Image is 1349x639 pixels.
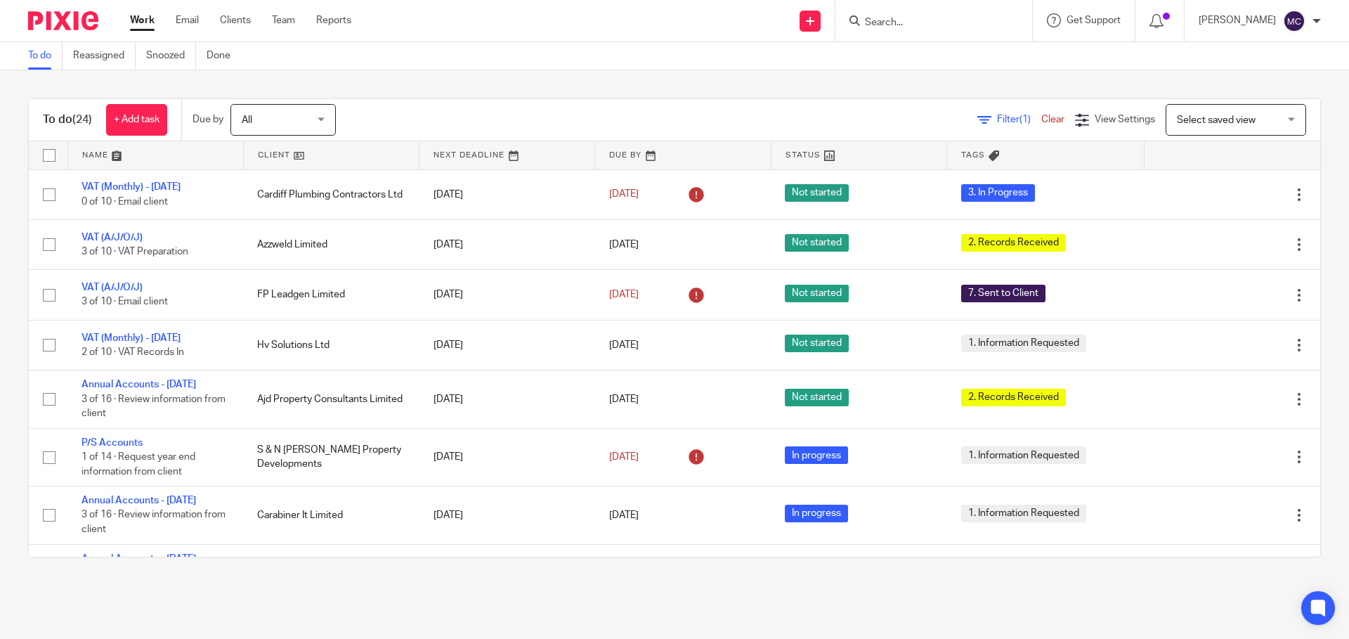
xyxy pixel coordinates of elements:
[609,340,639,350] span: [DATE]
[28,42,63,70] a: To do
[82,283,143,292] a: VAT (A/J/O/J)
[207,42,241,70] a: Done
[130,13,155,27] a: Work
[419,544,595,602] td: [DATE]
[243,270,419,320] td: FP Leadgen Limited
[419,370,595,428] td: [DATE]
[785,335,849,352] span: Not started
[785,285,849,302] span: Not started
[1199,13,1276,27] p: [PERSON_NAME]
[419,219,595,269] td: [DATE]
[82,197,168,207] span: 0 of 10 · Email client
[220,13,251,27] a: Clients
[609,290,639,299] span: [DATE]
[82,438,143,448] a: P/S Accounts
[82,247,188,257] span: 3 of 10 · VAT Preparation
[82,380,196,389] a: Annual Accounts - [DATE]
[82,233,143,243] a: VAT (A/J/O/J)
[609,510,639,520] span: [DATE]
[609,394,639,404] span: [DATE]
[272,13,295,27] a: Team
[419,428,595,486] td: [DATE]
[864,17,990,30] input: Search
[316,13,351,27] a: Reports
[82,554,196,564] a: Annual Accounts - [DATE]
[785,389,849,406] span: Not started
[609,452,639,462] span: [DATE]
[785,446,848,464] span: In progress
[1177,115,1256,125] span: Select saved view
[43,112,92,127] h1: To do
[82,394,226,419] span: 3 of 16 · Review information from client
[193,112,223,127] p: Due by
[419,320,595,370] td: [DATE]
[961,151,985,159] span: Tags
[82,496,196,505] a: Annual Accounts - [DATE]
[82,347,184,357] span: 2 of 10 · VAT Records In
[609,190,639,200] span: [DATE]
[419,169,595,219] td: [DATE]
[82,510,226,535] span: 3 of 16 · Review information from client
[243,219,419,269] td: Azzweld Limited
[1067,15,1121,25] span: Get Support
[82,182,181,192] a: VAT (Monthly) - [DATE]
[106,104,167,136] a: + Add task
[72,114,92,125] span: (24)
[961,234,1066,252] span: 2. Records Received
[997,115,1041,124] span: Filter
[1019,115,1031,124] span: (1)
[785,184,849,202] span: Not started
[28,11,98,30] img: Pixie
[146,42,196,70] a: Snoozed
[243,428,419,486] td: S & N [PERSON_NAME] Property Developments
[1095,115,1155,124] span: View Settings
[961,446,1086,464] span: 1. Information Requested
[243,370,419,428] td: Ajd Property Consultants Limited
[176,13,199,27] a: Email
[242,115,252,125] span: All
[419,270,595,320] td: [DATE]
[1041,115,1064,124] a: Clear
[961,505,1086,522] span: 1. Information Requested
[243,486,419,544] td: Carabiner It Limited
[609,240,639,250] span: [DATE]
[73,42,136,70] a: Reassigned
[961,285,1045,302] span: 7. Sent to Client
[243,169,419,219] td: Cardiff Plumbing Contractors Ltd
[961,389,1066,406] span: 2. Records Received
[82,333,181,343] a: VAT (Monthly) - [DATE]
[961,184,1035,202] span: 3. In Progress
[243,320,419,370] td: Hv Solutions Ltd
[785,505,848,522] span: In progress
[1283,10,1305,32] img: svg%3E
[961,335,1086,352] span: 1. Information Requested
[785,234,849,252] span: Not started
[82,452,195,477] span: 1 of 14 · Request year end information from client
[243,544,419,602] td: Sporting Chance Newport Community Interest Company
[82,297,168,307] span: 3 of 10 · Email client
[419,486,595,544] td: [DATE]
